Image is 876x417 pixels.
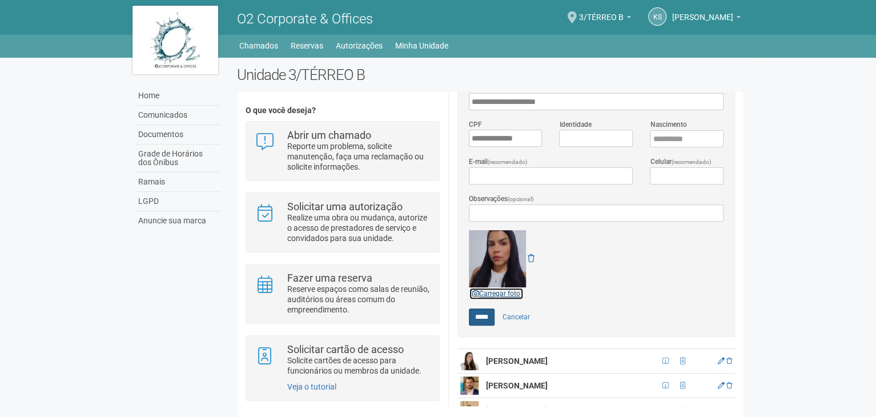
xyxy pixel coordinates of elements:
[287,141,431,172] p: Reporte um problema, solicite manutenção, faça uma reclamação ou solicite informações.
[255,202,430,243] a: Solicitar uma autorização Realize uma obra ou mudança, autorize o acesso de prestadores de serviç...
[255,273,430,315] a: Fazer uma reserva Reserve espaços como salas de reunião, auditórios ou áreas comum do empreendime...
[726,406,732,414] a: Excluir membro
[135,173,220,192] a: Ramais
[718,357,725,365] a: Editar membro
[726,382,732,390] a: Excluir membro
[291,38,323,54] a: Reservas
[255,344,430,376] a: Solicitar cartão de acesso Solicite cartões de acesso para funcionários ou membros da unidade.
[237,11,373,27] span: O2 Corporate & Offices
[718,406,725,414] a: Editar membro
[239,38,278,54] a: Chamados
[528,254,535,263] a: Remover
[508,196,534,202] span: (opcional)
[648,7,666,26] a: KS
[726,357,732,365] a: Excluir membro
[469,287,524,300] a: Carregar foto
[469,230,526,287] img: GetFile
[135,145,220,173] a: Grade de Horários dos Ônibus
[287,212,431,243] p: Realize uma obra ou mudança, autorize o acesso de prestadores de serviço e convidados para sua un...
[650,157,711,167] label: Celular
[486,356,548,366] strong: [PERSON_NAME]
[672,14,741,23] a: [PERSON_NAME]
[135,125,220,145] a: Documentos
[287,272,372,284] strong: Fazer uma reserva
[135,211,220,230] a: Anuncie sua marca
[469,119,482,130] label: CPF
[496,308,536,326] a: Cancelar
[287,355,431,376] p: Solicite cartões de acesso para funcionários ou membros da unidade.
[579,2,624,22] span: 3/TÉRREO B
[336,38,383,54] a: Autorizações
[287,382,336,391] a: Veja o tutorial
[237,66,744,83] h2: Unidade 3/TÉRREO B
[488,159,528,165] span: (recomendado)
[132,6,218,74] img: logo.jpg
[671,159,711,165] span: (recomendado)
[486,381,548,390] strong: [PERSON_NAME]
[287,129,371,141] strong: Abrir um chamado
[135,86,220,106] a: Home
[559,119,591,130] label: Identidade
[246,106,439,115] h4: O que você deseja?
[460,352,479,370] img: user.png
[672,2,733,22] span: Karen Santos Bezerra
[486,406,548,415] strong: [PERSON_NAME]
[287,284,431,315] p: Reserve espaços como salas de reunião, auditórios ou áreas comum do empreendimento.
[469,194,534,205] label: Observações
[135,192,220,211] a: LGPD
[287,201,403,212] strong: Solicitar uma autorização
[135,106,220,125] a: Comunicados
[469,157,528,167] label: E-mail
[718,382,725,390] a: Editar membro
[255,130,430,172] a: Abrir um chamado Reporte um problema, solicite manutenção, faça uma reclamação ou solicite inform...
[650,119,686,130] label: Nascimento
[395,38,448,54] a: Minha Unidade
[287,343,404,355] strong: Solicitar cartão de acesso
[579,14,631,23] a: 3/TÉRREO B
[460,376,479,395] img: user.png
